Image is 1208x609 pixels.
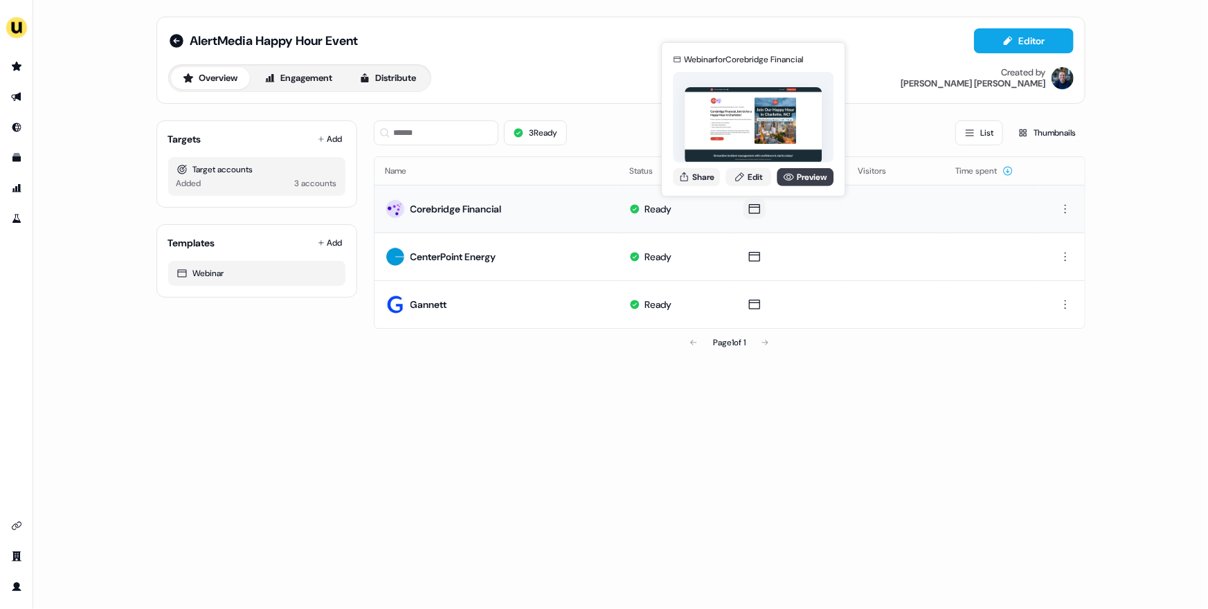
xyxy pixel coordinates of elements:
a: Editor [974,35,1074,50]
a: Go to prospects [6,55,28,78]
div: Created by [1002,67,1046,78]
a: Edit [725,167,771,185]
button: Engagement [253,67,345,89]
div: Webinar for Corebridge Financial [684,53,803,66]
img: James [1052,67,1074,89]
button: Distribute [348,67,429,89]
a: Go to profile [6,576,28,598]
button: Status [629,158,669,183]
a: Go to attribution [6,177,28,199]
span: AlertMedia Happy Hour Event [190,33,359,49]
a: Preview [777,167,833,185]
a: Go to team [6,545,28,567]
button: Add [315,129,345,149]
a: Go to Inbound [6,116,28,138]
div: Targets [168,132,201,146]
div: Ready [644,202,671,216]
a: Go to experiments [6,208,28,230]
a: Go to outbound experience [6,86,28,108]
div: Corebridge Financial [411,202,502,216]
div: Page 1 of 1 [713,336,746,349]
button: 3Ready [504,120,567,145]
div: 3 accounts [295,176,337,190]
button: Name [386,158,424,183]
button: Thumbnails [1009,120,1085,145]
a: Go to templates [6,147,28,169]
div: Ready [644,298,671,311]
div: Gannett [411,298,447,311]
button: List [955,120,1003,145]
a: Go to integrations [6,515,28,537]
div: Target accounts [177,163,337,176]
button: Overview [171,67,250,89]
div: Webinar [177,266,337,280]
button: Visitors [858,158,903,183]
button: Time spent [955,158,1013,183]
button: Share [673,167,720,185]
button: Editor [974,28,1074,53]
div: Added [177,176,201,190]
button: Add [315,233,345,253]
img: asset preview [685,87,822,163]
div: Ready [644,250,671,264]
div: [PERSON_NAME] [PERSON_NAME] [901,78,1046,89]
div: CenterPoint Energy [411,250,496,264]
div: Templates [168,236,215,250]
